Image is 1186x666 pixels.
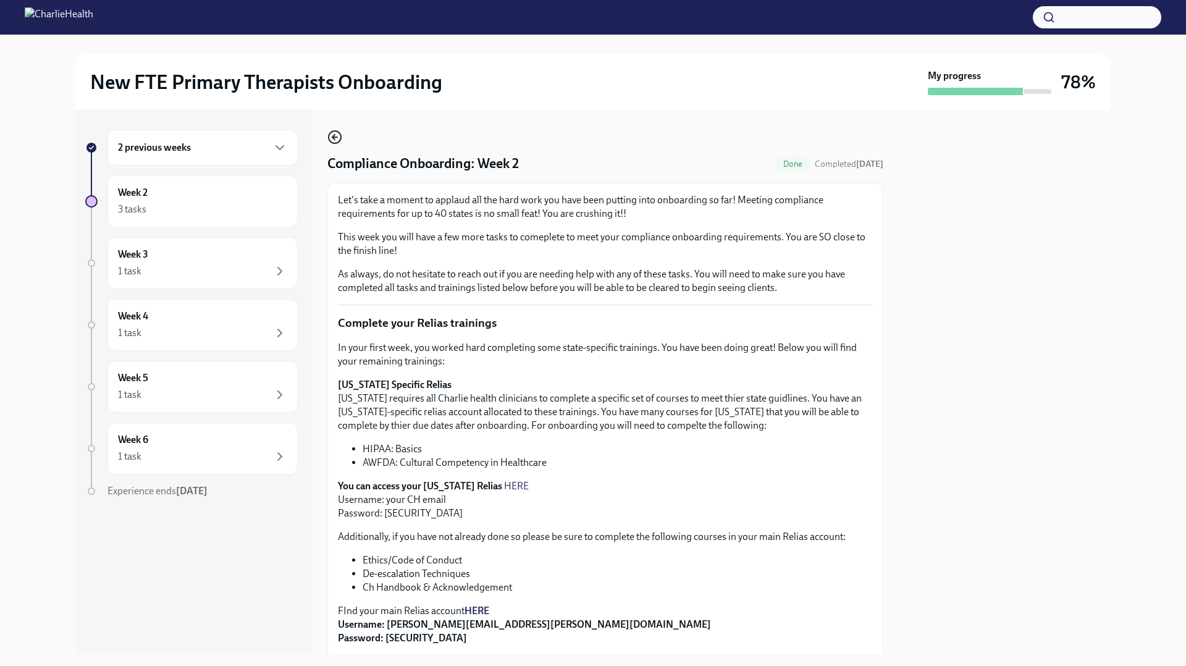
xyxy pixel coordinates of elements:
strong: [DATE] [176,485,208,497]
span: Done [776,159,810,169]
span: Experience ends [107,485,208,497]
p: This week you will have a few more tasks to comeplete to meet your compliance onboarding requirem... [338,230,873,258]
h2: New FTE Primary Therapists Onboarding [90,70,442,95]
li: HIPAA: Basics [363,442,873,456]
li: AWFDA: Cultural Competency in Healthcare [363,456,873,470]
h6: Week 3 [118,248,148,261]
div: 1 task [118,264,141,278]
h6: 2 previous weeks [118,141,191,154]
a: Week 61 task [85,423,298,474]
img: CharlieHealth [25,7,93,27]
span: September 30th, 2025 14:39 [815,158,883,170]
div: 2 previous weeks [107,130,298,166]
div: 1 task [118,388,141,402]
p: [US_STATE] requires all Charlie health clinicians to complete a specific set of courses to meet t... [338,378,873,432]
li: Ch Handbook & Acknowledgement [363,581,873,594]
h6: Week 5 [118,371,148,385]
p: Additionally, if you have not already done so please be sure to complete the following courses in... [338,530,873,544]
p: Let's take a moment to applaud all the hard work you have been putting into onboarding so far! Me... [338,193,873,221]
p: FInd your main Relias account [338,604,873,645]
p: As always, do not hesitate to reach out if you are needing help with any of these tasks. You will... [338,268,873,295]
span: Completed [815,159,883,169]
p: Username: your CH email Password: [SECURITY_DATA] [338,479,873,520]
a: HERE [465,605,489,617]
a: Week 41 task [85,299,298,351]
strong: My progress [928,69,981,83]
p: In your first week, you worked hard completing some state-specific trainings. You have been doing... [338,341,873,368]
h3: 78% [1061,71,1096,93]
a: Week 23 tasks [85,175,298,227]
strong: Username: [PERSON_NAME][EMAIL_ADDRESS][PERSON_NAME][DOMAIN_NAME] Password: [SECURITY_DATA] [338,618,711,644]
h6: Week 2 [118,186,148,200]
strong: [DATE] [856,159,883,169]
h4: Compliance Onboarding: Week 2 [327,154,519,173]
strong: [US_STATE] Specific Relias [338,379,452,390]
h6: Week 6 [118,433,148,447]
div: 1 task [118,326,141,340]
strong: You can access your [US_STATE] Relias [338,480,502,492]
a: Week 51 task [85,361,298,413]
li: Ethics/Code of Conduct [363,554,873,567]
h6: Week 4 [118,310,148,323]
p: Complete your Relias trainings [338,315,873,331]
a: HERE [504,480,529,492]
div: 1 task [118,450,141,463]
li: De-escalation Techniques [363,567,873,581]
a: Week 31 task [85,237,298,289]
div: 3 tasks [118,203,146,216]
